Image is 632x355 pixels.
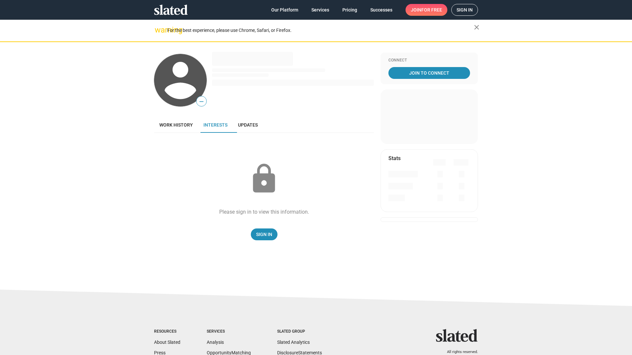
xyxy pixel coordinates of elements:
[388,67,470,79] a: Join To Connect
[266,4,303,16] a: Our Platform
[388,58,470,63] div: Connect
[277,329,322,334] div: Slated Group
[421,4,442,16] span: for free
[256,228,272,240] span: Sign In
[203,122,227,128] span: Interests
[390,67,469,79] span: Join To Connect
[311,4,329,16] span: Services
[248,162,280,195] mat-icon: lock
[451,4,478,16] a: Sign in
[406,4,447,16] a: Joinfor free
[306,4,334,16] a: Services
[155,26,163,34] mat-icon: warning
[388,155,401,162] mat-card-title: Stats
[233,117,263,133] a: Updates
[337,4,362,16] a: Pricing
[154,340,180,345] a: About Slated
[207,329,251,334] div: Services
[342,4,357,16] span: Pricing
[457,4,473,15] span: Sign in
[271,4,298,16] span: Our Platform
[411,4,442,16] span: Join
[154,117,198,133] a: Work history
[198,117,233,133] a: Interests
[197,97,206,106] span: —
[277,340,310,345] a: Slated Analytics
[219,208,309,215] div: Please sign in to view this information.
[370,4,392,16] span: Successes
[473,23,481,31] mat-icon: close
[154,329,180,334] div: Resources
[251,228,277,240] a: Sign In
[238,122,258,128] span: Updates
[167,26,474,35] div: For the best experience, please use Chrome, Safari, or Firefox.
[365,4,398,16] a: Successes
[207,340,224,345] a: Analysis
[159,122,193,128] span: Work history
